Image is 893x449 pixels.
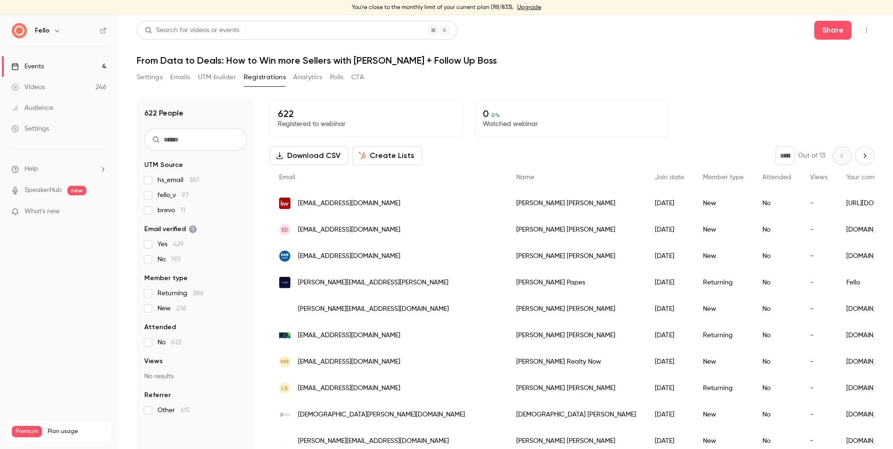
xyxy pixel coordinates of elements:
[801,349,837,375] div: -
[694,269,753,296] div: Returning
[762,174,791,181] span: Attended
[157,304,187,313] span: New
[137,55,874,66] h1: From Data to Deals: How to Win more Sellers with [PERSON_NAME] + Follow Up Boss
[298,304,449,314] span: [PERSON_NAME][EMAIL_ADDRESS][DOMAIN_NAME]
[483,119,661,129] p: Watched webinar
[281,358,289,366] span: MR
[144,160,183,170] span: UTM Source
[35,26,50,35] h6: Fello
[144,323,176,332] span: Attended
[703,174,744,181] span: Member type
[12,426,42,437] span: Premium
[298,199,400,208] span: [EMAIL_ADDRESS][DOMAIN_NAME]
[25,164,38,174] span: Help
[25,185,62,195] a: SpeakerHub
[801,190,837,216] div: -
[144,372,247,381] p: No results
[645,190,694,216] div: [DATE]
[279,333,290,339] img: skywalkergroup.com
[298,278,448,288] span: [PERSON_NAME][EMAIL_ADDRESS][PERSON_NAME]
[753,216,801,243] div: No
[278,119,455,129] p: Registered to webinar
[281,384,288,392] span: LS
[270,146,348,165] button: Download CSV
[801,216,837,243] div: -
[157,338,182,347] span: No
[11,103,53,113] div: Audience
[144,108,183,119] h1: 622 People
[298,357,400,367] span: [EMAIL_ADDRESS][DOMAIN_NAME]
[801,375,837,401] div: -
[351,70,364,85] button: CTA
[278,108,455,119] p: 622
[507,322,645,349] div: [PERSON_NAME] [PERSON_NAME]
[801,401,837,428] div: -
[491,112,500,118] span: 0 %
[281,225,289,234] span: ED
[753,375,801,401] div: No
[298,383,400,393] span: [EMAIL_ADDRESS][DOMAIN_NAME]
[298,436,449,446] span: [PERSON_NAME][EMAIL_ADDRESS][DOMAIN_NAME]
[11,83,45,92] div: Videos
[298,410,465,420] span: [DEMOGRAPHIC_DATA][PERSON_NAME][DOMAIN_NAME]
[137,70,163,85] button: Settings
[810,174,827,181] span: Views
[157,406,190,415] span: Other
[507,375,645,401] div: [PERSON_NAME] [PERSON_NAME]
[173,241,184,248] span: 429
[48,428,106,435] span: Plan usage
[157,240,184,249] span: Yes
[11,62,44,71] div: Events
[157,206,185,215] span: brevo
[279,409,290,420] img: dardagroup.com
[801,269,837,296] div: -
[645,296,694,322] div: [DATE]
[517,4,541,11] a: Upgrade
[645,216,694,243] div: [DATE]
[507,269,645,296] div: [PERSON_NAME] Papes
[11,164,107,174] li: help-dropdown-opener
[753,296,801,322] div: No
[189,177,199,183] span: 387
[279,250,290,262] img: yvonnebonner.com
[753,190,801,216] div: No
[144,160,247,415] section: facet-groups
[814,21,852,40] button: Share
[753,243,801,269] div: No
[753,349,801,375] div: No
[279,198,290,209] img: kw.com
[645,349,694,375] div: [DATE]
[753,322,801,349] div: No
[157,175,199,185] span: hs_email
[694,322,753,349] div: Returning
[694,216,753,243] div: New
[144,391,171,400] span: Referrer
[181,407,190,414] span: 615
[157,289,204,298] span: Returning
[193,290,204,297] span: 386
[507,401,645,428] div: [DEMOGRAPHIC_DATA] [PERSON_NAME]
[507,190,645,216] div: [PERSON_NAME] [PERSON_NAME]
[645,269,694,296] div: [DATE]
[144,224,197,234] span: Email verified
[157,191,189,200] span: fello_v
[279,306,290,312] img: exitunlimited.com
[507,216,645,243] div: [PERSON_NAME] [PERSON_NAME]
[67,186,86,195] span: new
[176,305,187,312] span: 236
[145,25,239,35] div: Search for videos or events
[655,174,684,181] span: Join date
[171,339,182,346] span: 622
[144,274,188,283] span: Member type
[279,174,295,181] span: Email
[801,243,837,269] div: -
[801,322,837,349] div: -
[298,251,400,261] span: [EMAIL_ADDRESS][DOMAIN_NAME]
[12,23,27,38] img: Fello
[507,296,645,322] div: [PERSON_NAME] [PERSON_NAME]
[507,243,645,269] div: [PERSON_NAME] [PERSON_NAME]
[95,208,107,216] iframe: Noticeable Trigger
[170,70,190,85] button: Emails
[330,70,344,85] button: Polls
[181,207,185,214] span: 11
